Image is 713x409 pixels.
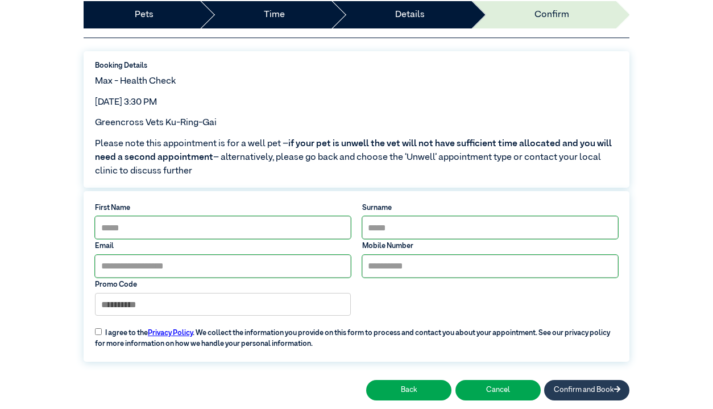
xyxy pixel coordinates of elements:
[95,60,618,71] label: Booking Details
[95,328,102,335] input: I agree to thePrivacy Policy. We collect the information you provide on this form to process and ...
[544,380,629,400] button: Confirm and Book
[95,241,351,251] label: Email
[95,139,612,162] span: if your pet is unwell the vet will not have sufficient time allocated and you will need a second ...
[135,8,154,22] a: Pets
[95,137,618,178] span: Please note this appointment is for a well pet – – alternatively, please go back and choose the ‘...
[95,203,351,213] label: First Name
[95,118,217,127] span: Greencross Vets Ku-Ring-Gai
[362,203,618,213] label: Surname
[95,98,157,107] span: [DATE] 3:30 PM
[95,77,176,86] span: Max - Health Check
[95,279,351,290] label: Promo Code
[395,8,425,22] a: Details
[455,380,541,400] button: Cancel
[366,380,451,400] button: Back
[264,8,285,22] a: Time
[148,329,193,337] a: Privacy Policy
[362,241,618,251] label: Mobile Number
[89,320,623,349] label: I agree to the . We collect the information you provide on this form to process and contact you a...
